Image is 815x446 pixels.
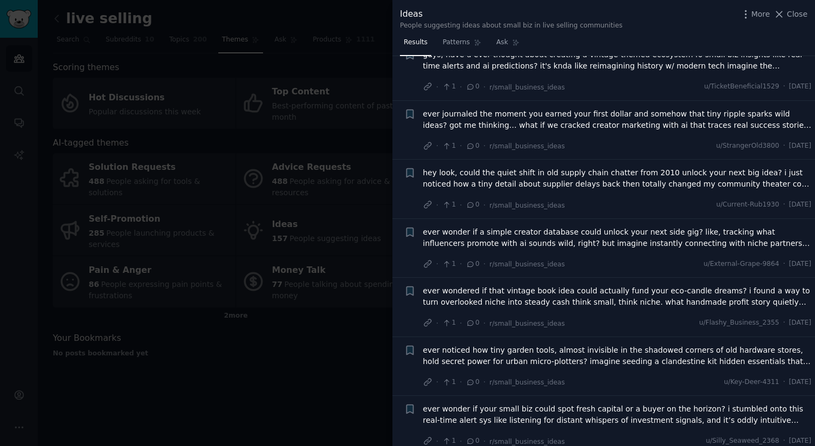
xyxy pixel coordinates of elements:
span: Patterns [443,38,469,47]
span: · [783,141,785,151]
span: u/External-Grape-9864 [703,259,779,269]
span: 1 [442,436,455,446]
span: · [783,200,785,210]
span: Close [787,9,807,20]
span: r/small_business_ideas [489,142,565,150]
span: u/Flashy_Business_2355 [699,318,779,328]
a: Results [400,34,431,56]
span: r/small_business_ideas [489,438,565,445]
span: u/Silly_Seaweed_2368 [706,436,779,446]
div: Ideas [400,8,623,21]
a: Patterns [439,34,485,56]
span: r/small_business_ideas [489,84,565,91]
span: · [436,81,438,93]
span: · [460,81,462,93]
span: · [783,318,785,328]
span: · [460,200,462,211]
a: ever journaled the moment you earned your first dollar and somehow that tiny ripple sparks wild i... [423,108,812,131]
span: · [783,82,785,92]
span: 1 [442,318,455,328]
span: [DATE] [789,318,811,328]
span: · [460,140,462,152]
span: · [783,378,785,387]
button: Close [773,9,807,20]
a: ever wonder if your small biz could spot fresh capital or a buyer on the horizon? i stumbled onto... [423,403,812,426]
a: guys, have u ever thought about creating a vintage-themed ecosystem fo small biz insights like re... [423,49,812,72]
span: · [436,318,438,329]
span: [DATE] [789,378,811,387]
span: u/StrangerOld3800 [716,141,779,151]
span: 0 [466,141,479,151]
span: u/Key-Deer-4311 [724,378,779,387]
span: More [751,9,770,20]
span: 0 [466,436,479,446]
span: · [460,376,462,388]
span: · [436,140,438,152]
span: · [484,140,486,152]
span: Ask [496,38,508,47]
span: 1 [442,378,455,387]
button: More [740,9,770,20]
span: 0 [466,318,479,328]
span: [DATE] [789,436,811,446]
span: · [436,376,438,388]
span: [DATE] [789,200,811,210]
span: r/small_business_ideas [489,320,565,327]
span: u/Current-Rub1930 [716,200,779,210]
span: · [484,376,486,388]
span: 1 [442,141,455,151]
span: · [436,258,438,270]
div: People suggesting ideas about small biz in live selling communities [400,21,623,31]
span: r/small_business_ideas [489,202,565,209]
span: 0 [466,259,479,269]
span: r/small_business_ideas [489,379,565,386]
span: 1 [442,82,455,92]
span: · [783,436,785,446]
span: 0 [466,378,479,387]
span: · [460,318,462,329]
a: Ask [493,34,523,56]
span: · [484,81,486,93]
span: 0 [466,82,479,92]
span: [DATE] [789,82,811,92]
a: ever wonder if a simple creator database could unlock your next side gig? like, tracking what inf... [423,227,812,249]
span: r/small_business_ideas [489,260,565,268]
span: 1 [442,200,455,210]
span: · [460,258,462,270]
span: Results [404,38,427,47]
span: · [783,259,785,269]
a: ever noticed how tiny garden tools, almost invisible in the shadowed corners of old hardware stor... [423,345,812,367]
span: u/TicketBeneficial1529 [704,82,779,92]
span: [DATE] [789,141,811,151]
span: [DATE] [789,259,811,269]
span: · [484,318,486,329]
span: 0 [466,200,479,210]
span: · [436,200,438,211]
span: · [484,258,486,270]
span: 1 [442,259,455,269]
a: ever wondered if that vintage book idea could actually fund your eco-candle dreams? i found a way... [423,285,812,308]
span: · [484,200,486,211]
a: hey look, could the quiet shift in old supply chain chatter from 2010 unlock your next big idea? ... [423,167,812,190]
